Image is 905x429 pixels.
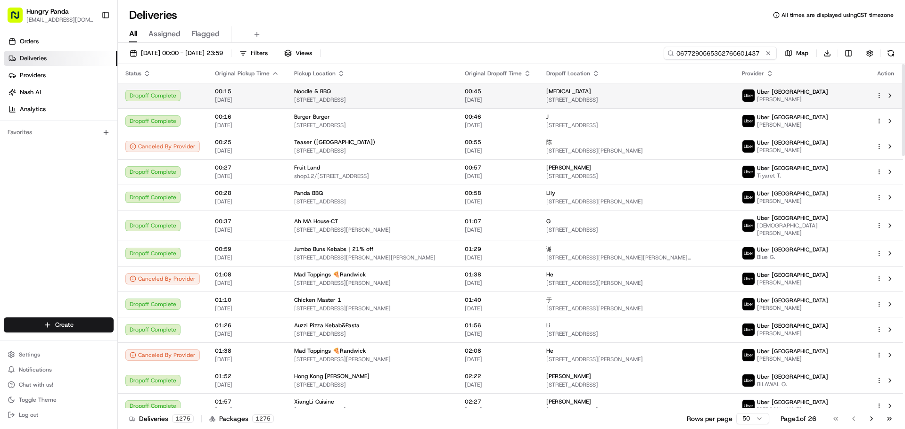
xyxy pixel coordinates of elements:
span: [STREET_ADDRESS][PERSON_NAME] [294,305,450,312]
span: Provider [742,70,764,77]
span: 00:37 [215,218,279,225]
div: We're available if you need us! [42,99,130,107]
button: Log out [4,408,114,421]
span: Tiyaret T. [757,172,828,179]
span: [DATE] [465,254,531,261]
span: All [129,28,137,40]
span: [STREET_ADDRESS] [294,330,450,338]
span: [STREET_ADDRESS][PERSON_NAME] [294,356,450,363]
button: Toggle Theme [4,393,114,406]
span: Views [296,49,312,57]
span: Q [546,218,551,225]
span: Li [546,322,551,329]
span: [STREET_ADDRESS][PERSON_NAME][PERSON_NAME] [294,254,450,261]
img: Asif Zaman Khan [9,162,25,178]
span: [PERSON_NAME] [757,96,828,103]
span: 于 [546,296,552,304]
span: Analytics [20,105,46,113]
span: 01:52 [215,372,279,380]
span: [PERSON_NAME] [757,197,828,205]
span: [STREET_ADDRESS] [546,406,726,414]
span: 00:45 [465,88,531,95]
span: J [546,113,549,121]
span: 8:30 PM [36,146,59,154]
span: 00:46 [465,113,531,121]
span: 陈 [546,138,552,146]
img: uber-new-logo.jpeg [742,166,755,178]
span: [DATE] [465,330,531,338]
span: [STREET_ADDRESS] [546,226,726,234]
div: 💻 [80,211,87,219]
span: [PERSON_NAME] [757,330,828,337]
span: Mad Toppings 🍕Randwick [294,347,366,355]
span: 01:10 [215,296,279,304]
span: Create [55,321,74,329]
a: Analytics [4,102,117,117]
span: [PERSON_NAME] [546,372,591,380]
div: Page 1 of 26 [781,414,816,423]
div: Packages [209,414,274,423]
span: Panda BBQ [294,189,323,197]
div: Action [876,70,896,77]
span: Uber [GEOGRAPHIC_DATA] [757,322,828,330]
span: • [78,171,82,179]
img: uber-new-logo.jpeg [742,349,755,361]
button: Views [280,47,316,60]
span: Log out [19,411,38,419]
span: [PERSON_NAME] [757,355,828,363]
span: Chat with us! [19,381,53,389]
span: [DATE] [465,226,531,234]
span: [PERSON_NAME] [546,164,591,171]
span: Jumbo Buns Kebabs｜21% off [294,245,373,253]
button: [DATE] 00:00 - [DATE] 23:59 [125,47,227,60]
a: Powered byPylon [66,233,114,241]
span: Mad Toppings 🍕Randwick [294,271,366,278]
span: [DATE] [465,406,531,414]
button: Hungry Panda[EMAIL_ADDRESS][DOMAIN_NAME] [4,4,98,26]
span: [STREET_ADDRESS] [294,96,450,104]
span: [STREET_ADDRESS][PERSON_NAME] [546,356,726,363]
span: Toggle Theme [19,396,57,404]
p: Rows per page [687,414,732,423]
a: Providers [4,68,117,83]
span: Teaser ([GEOGRAPHIC_DATA]) [294,138,375,146]
span: [STREET_ADDRESS] [294,381,450,389]
span: 00:16 [215,113,279,121]
img: 1736555255976-a54dd68f-1ca7-489b-9aae-adbdc363a1c4 [19,172,26,179]
span: 00:28 [215,189,279,197]
span: Lily [546,189,555,197]
span: [STREET_ADDRESS] [546,96,726,104]
span: Nash AI [20,88,41,97]
span: [DATE] [465,305,531,312]
span: Uber [GEOGRAPHIC_DATA] [757,113,828,121]
img: uber-new-logo.jpeg [742,247,755,259]
span: [DATE] [465,172,531,180]
span: [PERSON_NAME] [757,406,828,413]
img: uber-new-logo.jpeg [742,140,755,153]
span: 01:40 [465,296,531,304]
span: [DATE] [465,96,531,104]
span: [DATE] [465,121,531,129]
div: Deliveries [129,414,194,423]
span: Uber [GEOGRAPHIC_DATA] [757,297,828,304]
div: 📗 [9,211,17,219]
span: [DATE] [215,198,279,205]
span: 02:22 [465,372,531,380]
div: Canceled By Provider [125,349,200,361]
span: BILAWAL Q. [757,380,828,388]
span: [DATE] [465,356,531,363]
span: [STREET_ADDRESS] [294,121,450,129]
span: Burger Burger [294,113,330,121]
span: Assigned [148,28,181,40]
span: 01:57 [215,398,279,405]
h1: Deliveries [129,8,177,23]
button: Canceled By Provider [125,273,200,284]
span: [DATE] [215,305,279,312]
img: uber-new-logo.jpeg [742,374,755,387]
span: [STREET_ADDRESS][PERSON_NAME] [546,147,726,154]
span: Settings [19,351,40,358]
span: [DATE] [215,406,279,414]
span: [DATE] [215,96,279,104]
span: [DATE] [215,226,279,234]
